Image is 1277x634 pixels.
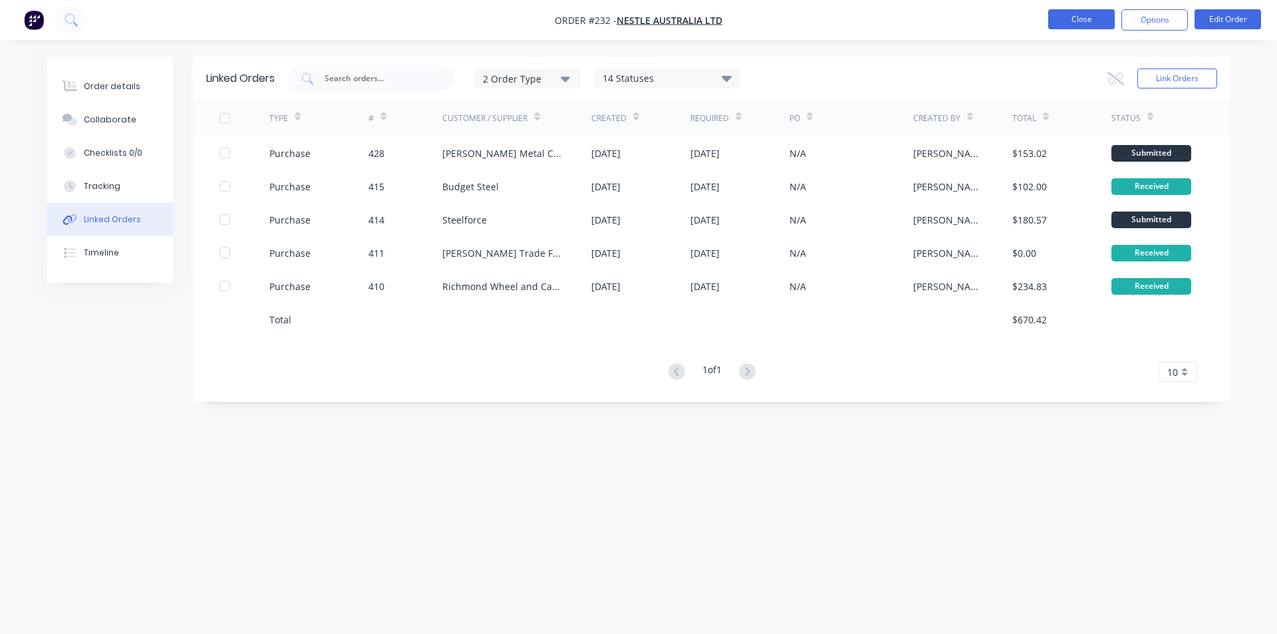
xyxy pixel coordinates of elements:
[913,146,986,160] div: [PERSON_NAME]
[789,246,806,260] div: N/A
[269,180,311,194] div: Purchase
[913,112,960,124] div: Created By
[595,71,740,86] div: 14 Statuses
[368,112,374,124] div: #
[269,246,311,260] div: Purchase
[84,180,120,192] div: Tracking
[1195,9,1261,29] button: Edit Order
[474,69,581,88] button: 2 Order Type
[84,214,141,226] div: Linked Orders
[702,363,722,382] div: 1 of 1
[913,246,986,260] div: [PERSON_NAME]
[591,112,627,124] div: Created
[1111,178,1191,195] div: Received
[690,279,720,293] div: [DATE]
[206,71,275,86] div: Linked Orders
[1111,145,1191,162] div: Submitted
[690,213,720,227] div: [DATE]
[47,203,173,236] button: Linked Orders
[269,213,311,227] div: Purchase
[1012,146,1047,160] div: $153.02
[617,14,722,27] a: Nestle Australia Ltd
[1012,112,1036,124] div: Total
[1012,213,1047,227] div: $180.57
[47,70,173,103] button: Order details
[591,146,621,160] div: [DATE]
[913,180,986,194] div: [PERSON_NAME]
[368,146,384,160] div: 428
[789,112,800,124] div: PO
[591,213,621,227] div: [DATE]
[1111,112,1141,124] div: Status
[84,114,136,126] div: Collaborate
[47,170,173,203] button: Tracking
[269,112,288,124] div: TYPE
[690,246,720,260] div: [DATE]
[1012,313,1047,327] div: $670.42
[84,80,140,92] div: Order details
[368,279,384,293] div: 410
[690,146,720,160] div: [DATE]
[789,180,806,194] div: N/A
[555,14,617,27] span: Order #232 -
[591,279,621,293] div: [DATE]
[368,180,384,194] div: 415
[483,71,572,85] div: 2 Order Type
[591,246,621,260] div: [DATE]
[269,146,311,160] div: Purchase
[789,279,806,293] div: N/A
[1012,279,1047,293] div: $234.83
[789,213,806,227] div: N/A
[1111,278,1191,295] div: Received
[47,136,173,170] button: Checklists 0/0
[269,279,311,293] div: Purchase
[1121,9,1188,31] button: Options
[913,279,986,293] div: [PERSON_NAME]
[1111,245,1191,261] div: Received
[1012,246,1036,260] div: $0.00
[442,112,527,124] div: Customer / Supplier
[442,180,499,194] div: Budget Steel
[84,247,119,259] div: Timeline
[442,213,487,227] div: Steelforce
[368,213,384,227] div: 414
[690,112,729,124] div: Required
[442,146,565,160] div: [PERSON_NAME] Metal Corp Pty Ltd
[789,146,806,160] div: N/A
[323,72,434,85] input: Search orders...
[442,246,565,260] div: [PERSON_NAME] Trade Fasteners Pty Ltd
[368,246,384,260] div: 411
[1137,69,1217,88] button: Link Orders
[47,103,173,136] button: Collaborate
[47,236,173,269] button: Timeline
[913,213,986,227] div: [PERSON_NAME]
[591,180,621,194] div: [DATE]
[1167,365,1178,379] span: 10
[24,10,44,30] img: Factory
[1111,212,1191,228] div: Submitted
[1012,180,1047,194] div: $102.00
[84,147,142,159] div: Checklists 0/0
[269,313,291,327] div: Total
[442,279,565,293] div: Richmond Wheel and Castor Co
[690,180,720,194] div: [DATE]
[1048,9,1115,29] button: Close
